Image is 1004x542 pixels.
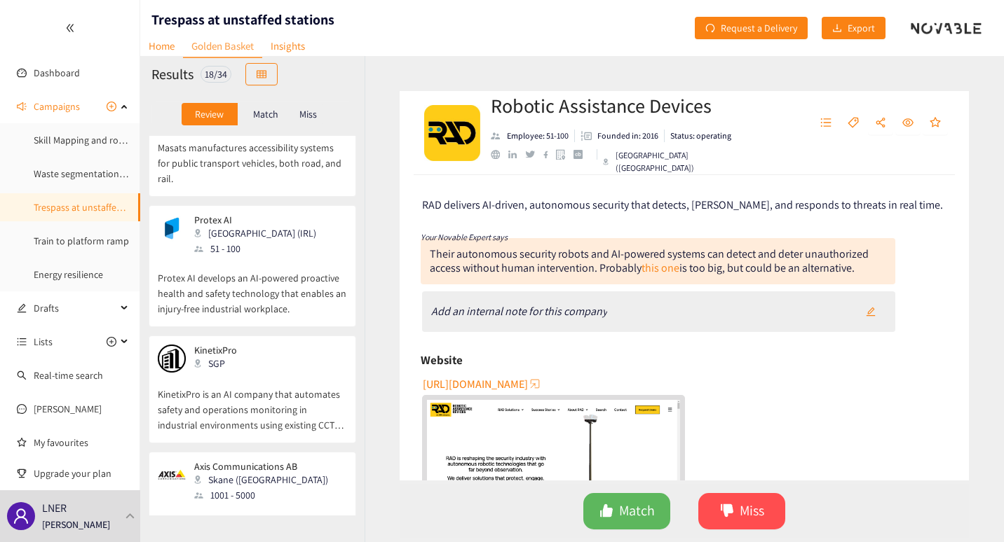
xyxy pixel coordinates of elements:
span: Export [848,20,875,36]
div: 51 - 100 [194,241,325,256]
div: 18 / 34 [201,66,231,83]
div: [GEOGRAPHIC_DATA] ([GEOGRAPHIC_DATA]) [603,149,733,174]
a: twitter [525,151,543,158]
button: redoRequest a Delivery [695,17,808,39]
p: Founded in: 2016 [597,130,658,142]
li: Founded in year [575,130,665,142]
button: eye [895,112,921,134]
span: redo [705,23,715,34]
a: Insights [262,35,313,57]
span: Campaigns [34,92,80,120]
p: KinetixPro [194,345,250,356]
span: Lists [34,328,53,356]
div: [GEOGRAPHIC_DATA] (IRL) [194,225,325,241]
button: table [245,63,278,85]
span: eye [902,117,914,130]
a: Dashboard [34,67,80,79]
span: plus-circle [107,337,116,347]
p: Protex AI [194,214,316,225]
span: Miss [740,500,764,522]
a: facebook [543,151,557,158]
a: website [427,400,680,542]
span: Drafts [34,294,116,322]
p: Match [253,109,278,120]
a: My favourites [34,429,129,457]
img: Snapshot of the company's website [158,345,186,373]
span: dislike [720,503,734,520]
span: star [930,117,941,130]
p: Status: operating [670,130,731,142]
a: Golden Basket [183,35,262,58]
span: [URL][DOMAIN_NAME] [423,375,528,393]
p: Masats manufactures accessibility systems for public transport vehicles, both road, and rail. [158,126,347,186]
span: edit [17,303,27,313]
a: crunchbase [574,150,591,159]
h2: Robotic Assistance Devices [491,92,733,120]
span: unordered-list [820,117,832,130]
a: Energy resilience [34,268,103,281]
li: Employees [491,130,575,142]
span: double-left [65,23,75,33]
p: [PERSON_NAME] [42,517,110,532]
button: dislikeMiss [698,493,785,529]
img: Snapshot of the company's website [158,461,186,489]
span: Upgrade your plan [34,459,129,487]
a: Home [140,35,183,57]
li: Status [665,130,731,142]
span: RAD delivers AI-driven, autonomous security that detects, [PERSON_NAME], and responds to threats ... [422,197,943,212]
div: Skane ([GEOGRAPHIC_DATA]) [194,472,337,487]
a: [PERSON_NAME] [34,403,102,415]
button: edit [855,300,886,323]
h2: Results [151,64,194,84]
p: Protex AI develops an AI-powered proactive health and safety technology that enables an injury-fr... [158,256,347,317]
a: Waste segmentation and sorting [34,167,169,180]
a: Trespass at unstaffed stations [34,201,158,214]
a: website [491,150,508,159]
span: Match [619,500,655,522]
a: google maps [556,149,574,160]
button: likeMatch [583,493,670,529]
img: Snapshot of the company's website [158,214,186,242]
a: this one [642,260,679,275]
a: linkedin [508,151,525,159]
p: KinetixPro is an AI company that automates safety and operations monitoring in industrial environ... [158,373,347,433]
div: 1001 - 5000 [194,487,337,503]
div: Their autonomous security robots and AI-powered systems can detect and deter unauthorized access ... [430,246,869,275]
a: Skill Mapping and role forecasting [34,134,175,146]
span: share-alt [875,117,886,130]
span: Request a Delivery [721,20,797,36]
span: like [599,503,613,520]
iframe: Chat Widget [934,475,1004,542]
button: star [923,112,948,134]
img: Snapshot of the Company's website [427,400,680,542]
p: LNER [42,499,67,517]
a: Train to platform ramp [34,235,129,247]
i: Add an internal note for this company [431,304,607,319]
button: [URL][DOMAIN_NAME] [423,373,542,395]
span: tag [848,117,859,130]
span: user [13,508,29,524]
button: downloadExport [822,17,886,39]
span: sound [17,102,27,111]
img: Company Logo [424,105,480,161]
button: tag [841,112,866,134]
span: download [832,23,842,34]
a: Real-time search [34,369,103,382]
span: plus-circle [107,102,116,111]
span: table [257,69,266,81]
p: Miss [299,109,317,120]
button: share-alt [868,112,893,134]
p: Axis Communications AB [194,461,328,472]
span: edit [866,307,876,318]
h6: Website [421,349,463,370]
span: unordered-list [17,337,27,347]
button: unordered-list [813,112,839,134]
p: Review [195,109,224,120]
i: Your Novable Expert says [421,232,508,242]
div: SGP [194,356,259,371]
span: trophy [17,468,27,478]
h1: Trespass at unstaffed stations [151,10,334,29]
p: Employee: 51-100 [507,130,569,142]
